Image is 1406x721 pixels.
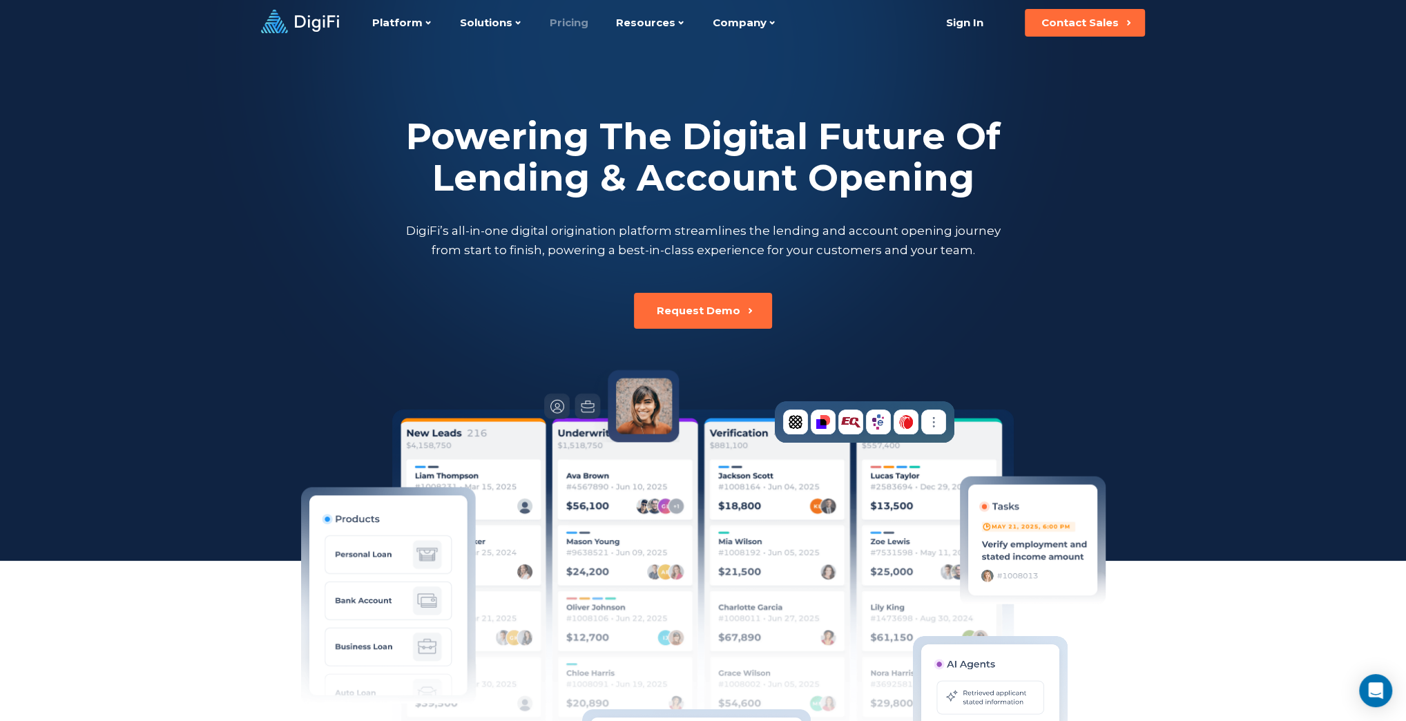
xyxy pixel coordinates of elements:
a: Sign In [929,9,1000,37]
div: Open Intercom Messenger [1359,674,1392,707]
div: Contact Sales [1041,16,1119,30]
button: Contact Sales [1025,9,1145,37]
h2: Powering The Digital Future Of Lending & Account Opening [403,116,1003,199]
p: DigiFi’s all-in-one digital origination platform streamlines the lending and account opening jour... [403,221,1003,260]
div: Request Demo [657,304,740,318]
button: Request Demo [634,293,772,329]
